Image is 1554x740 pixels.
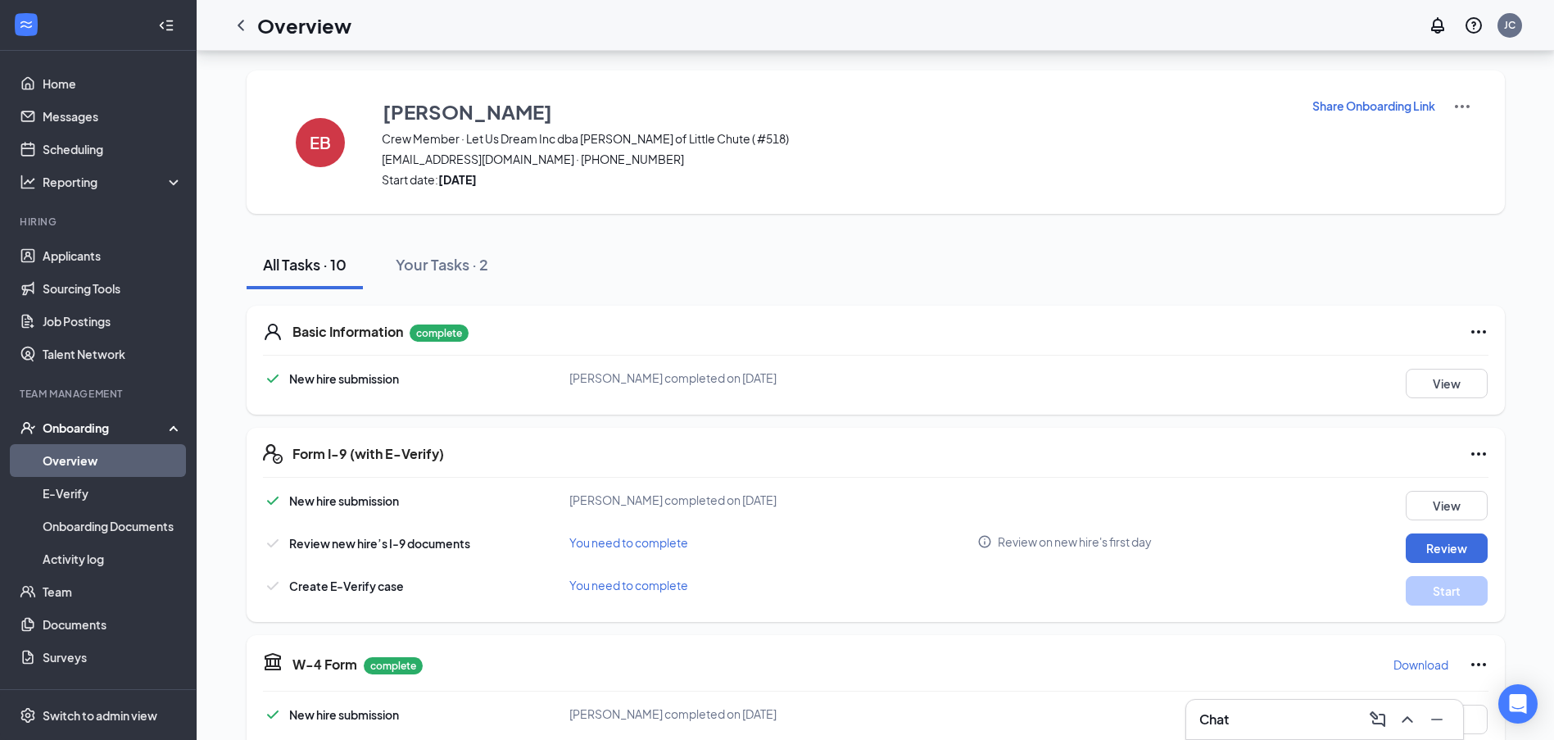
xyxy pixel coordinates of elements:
[382,151,1291,167] span: [EMAIL_ADDRESS][DOMAIN_NAME] · [PHONE_NUMBER]
[43,239,183,272] a: Applicants
[1427,710,1447,729] svg: Minimize
[257,11,351,39] h1: Overview
[20,387,179,401] div: Team Management
[569,535,688,550] span: You need to complete
[1393,651,1449,678] button: Download
[1498,684,1538,724] div: Open Intercom Messenger
[1406,533,1488,563] button: Review
[43,707,157,724] div: Switch to admin view
[1312,98,1435,114] p: Share Onboarding Link
[310,137,331,148] h4: EB
[279,97,361,188] button: EB
[263,369,283,388] svg: Checkmark
[396,254,488,275] div: Your Tasks · 2
[382,171,1291,188] span: Start date:
[1398,710,1417,729] svg: ChevronUp
[263,322,283,342] svg: User
[292,323,403,341] h5: Basic Information
[569,706,777,721] span: [PERSON_NAME] completed on [DATE]
[158,17,174,34] svg: Collapse
[43,272,183,305] a: Sourcing Tools
[20,215,179,229] div: Hiring
[43,477,183,510] a: E-Verify
[289,493,399,508] span: New hire submission
[18,16,34,33] svg: WorkstreamLogo
[289,579,404,593] span: Create E-Verify case
[998,533,1152,550] span: Review on new hire's first day
[263,444,283,464] svg: FormI9EVerifyIcon
[569,578,688,592] span: You need to complete
[263,533,283,553] svg: Checkmark
[438,172,477,187] strong: [DATE]
[263,491,283,511] svg: Checkmark
[263,651,283,671] svg: TaxGovernmentIcon
[1469,655,1488,674] svg: Ellipses
[410,325,469,342] p: complete
[1406,369,1488,398] button: View
[231,16,251,35] svg: ChevronLeft
[569,493,777,507] span: [PERSON_NAME] completed on [DATE]
[43,641,183,674] a: Surveys
[1393,656,1448,673] p: Download
[1365,706,1391,733] button: ComposeMessage
[20,174,36,190] svg: Analysis
[1504,18,1515,32] div: JC
[289,371,399,386] span: New hire submission
[289,536,470,551] span: Review new hire’s I-9 documents
[1312,97,1436,115] button: Share Onboarding Link
[1464,16,1484,35] svg: QuestionInfo
[1424,706,1450,733] button: Minimize
[263,576,283,596] svg: Checkmark
[43,543,183,575] a: Activity log
[292,445,444,463] h5: Form I-9 (with E-Verify)
[1469,444,1488,464] svg: Ellipses
[43,67,183,100] a: Home
[977,534,992,549] svg: Info
[263,705,283,724] svg: Checkmark
[43,100,183,133] a: Messages
[43,575,183,608] a: Team
[1469,322,1488,342] svg: Ellipses
[1199,710,1229,729] h3: Chat
[1428,16,1448,35] svg: Notifications
[1406,491,1488,520] button: View
[1394,706,1420,733] button: ChevronUp
[20,707,36,724] svg: Settings
[569,370,777,385] span: [PERSON_NAME] completed on [DATE]
[364,657,423,674] p: complete
[1368,710,1388,729] svg: ComposeMessage
[292,656,357,674] h5: W-4 Form
[43,608,183,641] a: Documents
[43,174,183,190] div: Reporting
[263,254,347,275] div: All Tasks · 10
[43,338,183,370] a: Talent Network
[43,133,183,166] a: Scheduling
[43,444,183,477] a: Overview
[1406,576,1488,606] button: Start
[289,707,399,722] span: New hire submission
[43,510,183,543] a: Onboarding Documents
[382,97,1291,126] button: [PERSON_NAME]
[383,98,552,125] h3: [PERSON_NAME]
[20,420,36,436] svg: UserCheck
[1452,97,1472,116] img: More Actions
[43,420,169,436] div: Onboarding
[382,130,1291,147] span: Crew Member · Let Us Dream Inc dba [PERSON_NAME] of Little Chute ( #518)
[43,305,183,338] a: Job Postings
